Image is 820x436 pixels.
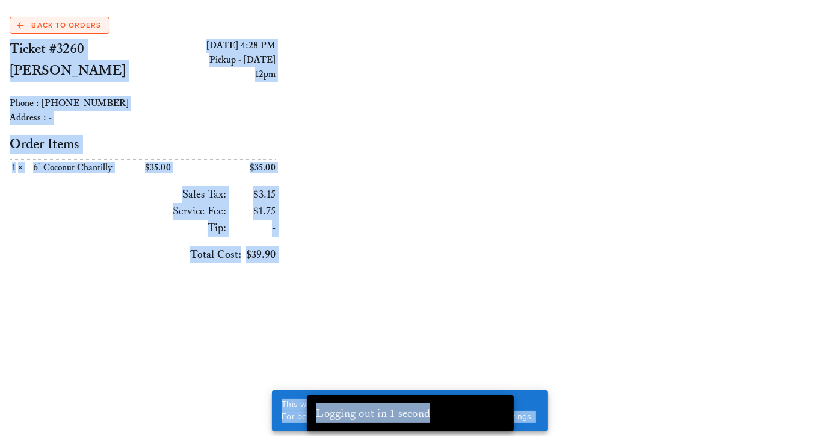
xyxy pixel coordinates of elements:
div: $35.00 [143,160,209,176]
span: Back to Orders [17,20,101,31]
span: 1 [10,162,18,173]
h2: Ticket #3260 [10,39,143,60]
div: Logging out in 1 second [316,403,499,423]
div: [DATE] 4:28 PM [143,39,276,53]
h3: - [231,220,276,237]
div: $35.00 [209,160,276,176]
h3: Sales Tax: [10,186,226,203]
div: 6" Coconut Chantilly [33,162,140,173]
h3: Tip: [10,220,226,237]
div: 12pm [143,67,276,82]
div: Pickup - [DATE] [143,53,276,67]
h2: [PERSON_NAME] [10,60,143,82]
h3: $3.15 [231,186,276,203]
div: Address : - [10,111,276,125]
h3: Service Fee: [10,203,226,220]
h2: Order Items [10,135,276,154]
span: Total Cost: [190,248,241,261]
a: Back to Orders [10,17,109,34]
div: Phone : [PHONE_NUMBER] [10,96,276,111]
h3: $1.75 [231,203,276,220]
div: × [10,162,33,173]
h3: $39.90 [10,246,276,263]
div: This will print on a tall half sheet of 8.5" x 11" paper. For best results, please remove all mar... [272,390,543,431]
